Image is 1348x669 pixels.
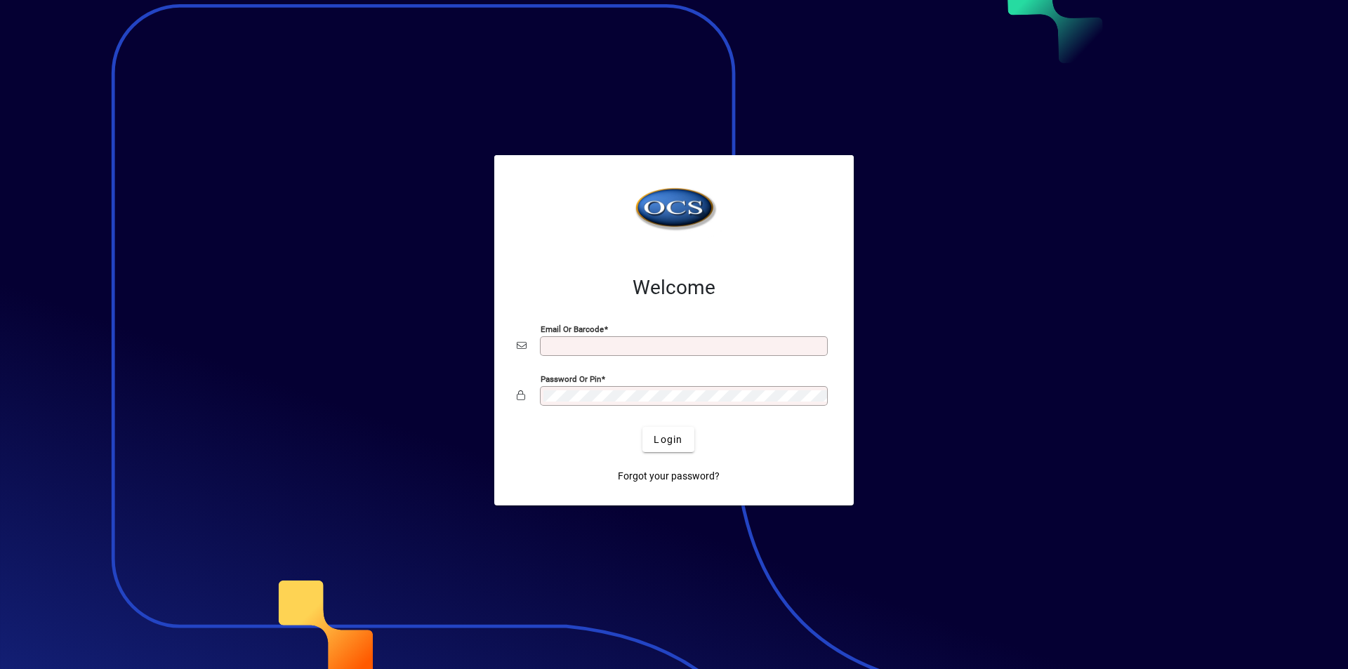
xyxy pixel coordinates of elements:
[541,374,601,384] mat-label: Password or Pin
[618,469,720,484] span: Forgot your password?
[541,324,604,334] mat-label: Email or Barcode
[612,463,725,489] a: Forgot your password?
[654,432,682,447] span: Login
[517,276,831,300] h2: Welcome
[642,427,694,452] button: Login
